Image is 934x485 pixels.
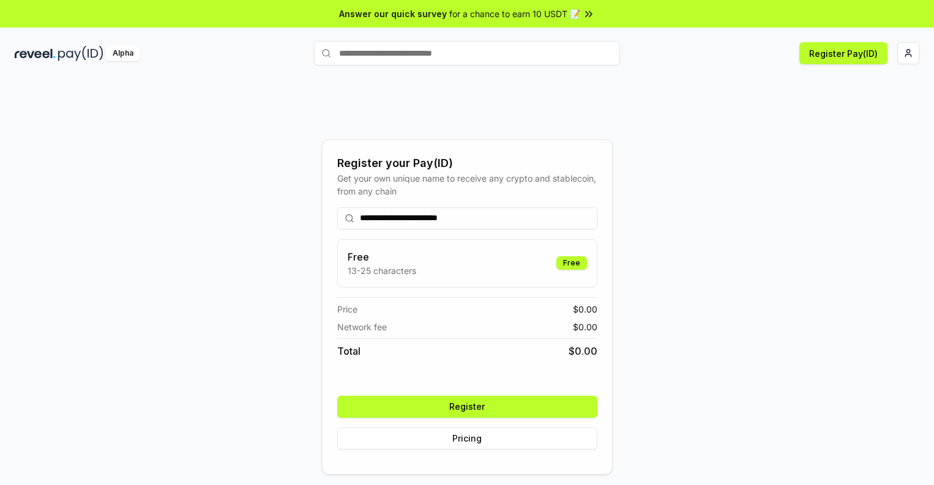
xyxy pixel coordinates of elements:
[569,344,597,358] span: $ 0.00
[556,256,587,270] div: Free
[337,155,597,172] div: Register your Pay(ID)
[348,264,416,277] p: 13-25 characters
[337,396,597,418] button: Register
[106,46,140,61] div: Alpha
[337,344,361,358] span: Total
[15,46,56,61] img: reveel_dark
[58,46,103,61] img: pay_id
[573,303,597,316] span: $ 0.00
[348,250,416,264] h3: Free
[573,320,597,333] span: $ 0.00
[449,7,580,20] span: for a chance to earn 10 USDT 📝
[337,303,357,316] span: Price
[337,172,597,198] div: Get your own unique name to receive any crypto and stablecoin, from any chain
[337,320,387,333] span: Network fee
[337,428,597,450] button: Pricing
[799,42,887,64] button: Register Pay(ID)
[339,7,447,20] span: Answer our quick survey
